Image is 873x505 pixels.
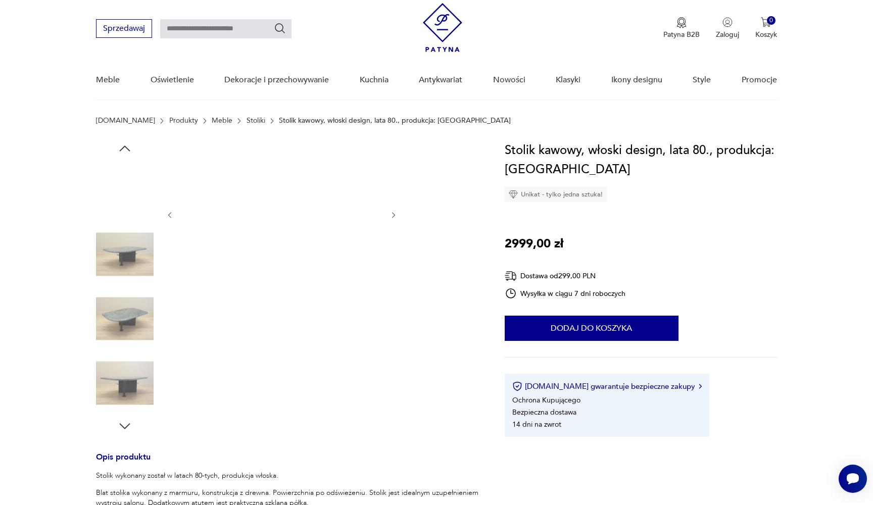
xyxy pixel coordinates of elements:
[839,465,867,493] iframe: Smartsupp widget button
[512,381,522,391] img: Ikona certyfikatu
[505,270,626,282] div: Dostawa od 299,00 PLN
[505,234,563,254] p: 2999,00 zł
[212,117,232,125] a: Meble
[512,408,576,417] li: Bezpieczna dostawa
[755,17,777,39] button: 0Koszyk
[247,117,265,125] a: Stoliki
[509,190,518,199] img: Ikona diamentu
[512,420,561,429] li: 14 dni na zwrot
[184,141,379,287] img: Zdjęcie produktu Stolik kawowy, włoski design, lata 80., produkcja: Włochy
[716,30,739,39] p: Zaloguj
[663,30,700,39] p: Patyna B2B
[505,141,777,179] h1: Stolik kawowy, włoski design, lata 80., produkcja: [GEOGRAPHIC_DATA]
[663,17,700,39] button: Patyna B2B
[693,61,711,99] a: Style
[96,471,480,481] p: Stolik wykonany został w latach 80-tych, produkcja włoska.
[742,61,777,99] a: Promocje
[96,19,152,38] button: Sprzedawaj
[716,17,739,39] button: Zaloguj
[96,355,154,412] img: Zdjęcie produktu Stolik kawowy, włoski design, lata 80., produkcja: Włochy
[505,187,607,202] div: Unikat - tylko jedna sztuka!
[611,61,662,99] a: Ikony designu
[360,61,389,99] a: Kuchnia
[96,290,154,347] img: Zdjęcie produktu Stolik kawowy, włoski design, lata 80., produkcja: Włochy
[556,61,580,99] a: Klasyki
[512,381,702,391] button: [DOMAIN_NAME] gwarantuje bezpieczne zakupy
[722,17,733,27] img: Ikonka użytkownika
[505,270,517,282] img: Ikona dostawy
[663,17,700,39] a: Ikona medaluPatyna B2B
[699,384,702,389] img: Ikona strzałki w prawo
[419,61,462,99] a: Antykwariat
[96,26,152,33] a: Sprzedawaj
[96,454,480,471] h3: Opis produktu
[96,61,120,99] a: Meble
[151,61,194,99] a: Oświetlenie
[96,117,155,125] a: [DOMAIN_NAME]
[96,226,154,283] img: Zdjęcie produktu Stolik kawowy, włoski design, lata 80., produkcja: Włochy
[279,117,511,125] p: Stolik kawowy, włoski design, lata 80., produkcja: [GEOGRAPHIC_DATA]
[505,316,678,341] button: Dodaj do koszyka
[224,61,329,99] a: Dekoracje i przechowywanie
[274,22,286,34] button: Szukaj
[169,117,198,125] a: Produkty
[755,30,777,39] p: Koszyk
[676,17,687,28] img: Ikona medalu
[96,161,154,219] img: Zdjęcie produktu Stolik kawowy, włoski design, lata 80., produkcja: Włochy
[423,3,462,52] img: Patyna - sklep z meblami i dekoracjami vintage
[761,17,771,27] img: Ikona koszyka
[493,61,525,99] a: Nowości
[505,287,626,299] div: Wysyłka w ciągu 7 dni roboczych
[512,395,580,405] li: Ochrona Kupującego
[767,16,775,25] div: 0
